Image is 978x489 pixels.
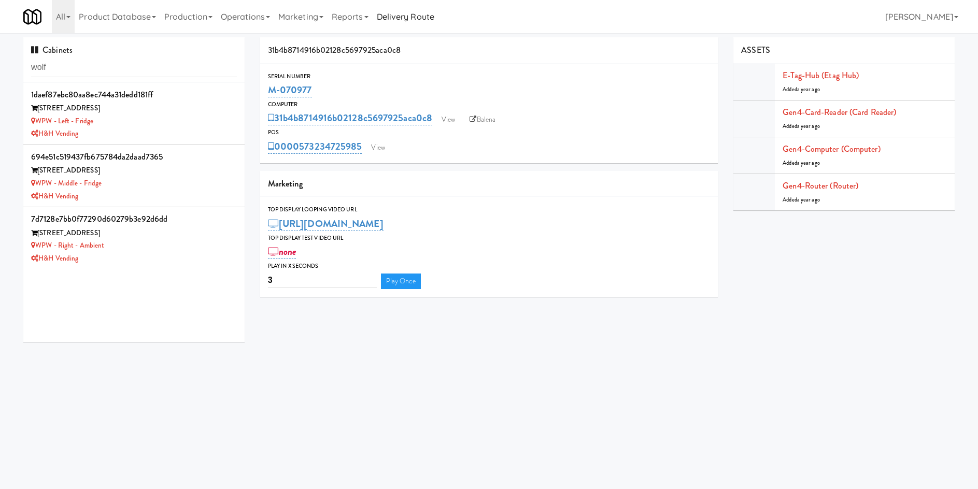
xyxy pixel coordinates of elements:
span: Added [783,85,820,93]
li: 1daef87ebc80aa8ec744a31dedd181ff[STREET_ADDRESS] WPW - Left - FridgeH&H Vending [23,83,245,145]
div: Computer [268,99,711,110]
span: Added [783,122,820,130]
a: Gen4-router (Router) [783,180,858,192]
li: 7d7128e7bb0f77290d60279b3e92d6dd[STREET_ADDRESS] WPW - Right - AmbientH&H Vending [23,207,245,269]
div: POS [268,127,711,138]
div: [STREET_ADDRESS] [31,102,237,115]
div: Play in X seconds [268,261,711,271]
a: 0000573234725985 [268,139,362,154]
a: H&H Vending [31,191,78,201]
a: Balena [464,112,501,127]
span: a year ago [797,85,820,93]
div: Serial Number [268,71,711,82]
div: 694e51c519437fb675784da2daad7365 [31,149,237,165]
div: 1daef87ebc80aa8ec744a31dedd181ff [31,87,237,103]
div: [STREET_ADDRESS] [31,227,237,240]
a: H&H Vending [31,128,78,138]
a: H&H Vending [31,253,78,263]
div: Top Display Looping Video Url [268,205,711,215]
a: WPW - Middle - Fridge [31,178,102,188]
span: Added [783,159,820,167]
div: Top Display Test Video Url [268,233,711,243]
input: Search cabinets [31,58,237,77]
a: Gen4-computer (Computer) [783,143,880,155]
a: View [366,140,390,155]
div: [STREET_ADDRESS] [31,164,237,177]
div: 31b4b8714916b02128c5697925aca0c8 [260,37,718,64]
span: Cabinets [31,44,73,56]
a: M-070977 [268,83,312,97]
li: 694e51c519437fb675784da2daad7365[STREET_ADDRESS] WPW - Middle - FridgeH&H Vending [23,145,245,207]
a: WPW - Right - Ambient [31,240,104,250]
span: a year ago [797,196,820,204]
a: 31b4b8714916b02128c5697925aca0c8 [268,111,432,125]
a: none [268,244,296,259]
span: a year ago [797,122,820,130]
a: WPW - Left - Fridge [31,116,93,126]
a: [URL][DOMAIN_NAME] [268,217,384,231]
span: ASSETS [741,44,770,56]
span: Added [783,196,820,204]
a: Gen4-card-reader (Card Reader) [783,106,896,118]
a: View [436,112,460,127]
div: 7d7128e7bb0f77290d60279b3e92d6dd [31,211,237,227]
a: E-tag-hub (Etag Hub) [783,69,859,81]
span: a year ago [797,159,820,167]
a: Play Once [381,274,421,289]
span: Marketing [268,178,303,190]
img: Micromart [23,8,41,26]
